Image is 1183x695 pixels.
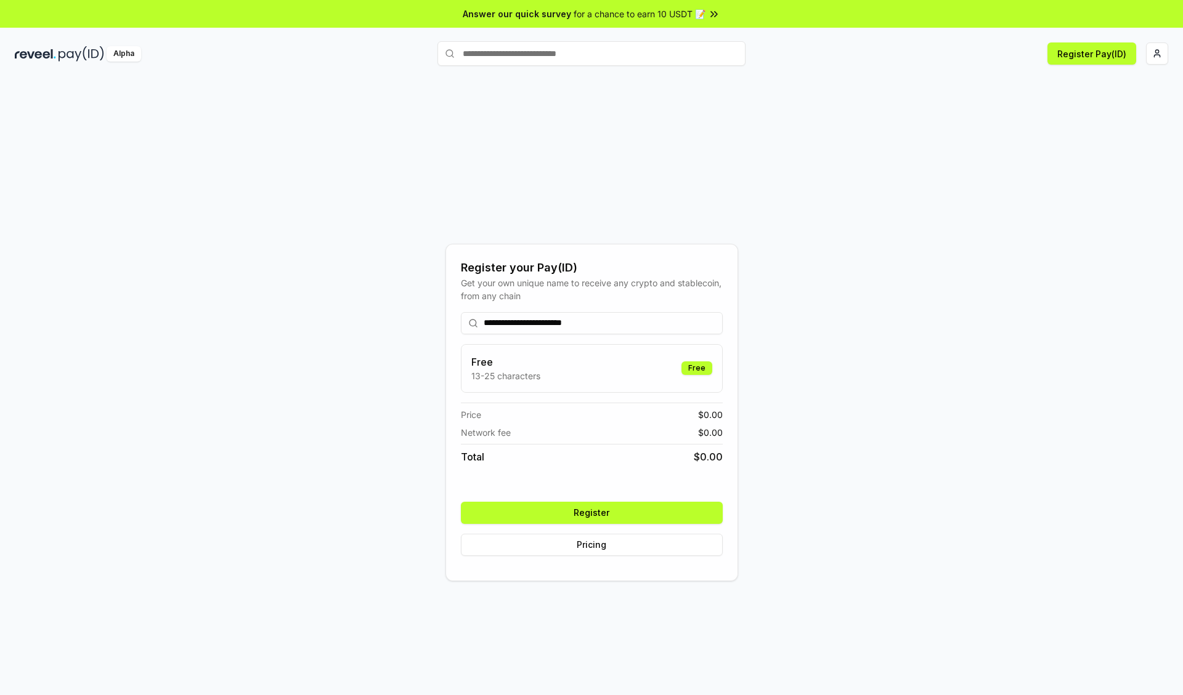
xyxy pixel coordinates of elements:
[681,361,712,375] div: Free
[461,408,481,421] span: Price
[15,46,56,62] img: reveel_dark
[1047,42,1136,65] button: Register Pay(ID)
[694,449,723,464] span: $ 0.00
[461,276,723,302] div: Get your own unique name to receive any crypto and stablecoin, from any chain
[463,7,571,20] span: Answer our quick survey
[471,369,540,382] p: 13-25 characters
[107,46,141,62] div: Alpha
[461,534,723,556] button: Pricing
[471,355,540,369] h3: Free
[461,259,723,276] div: Register your Pay(ID)
[461,426,511,439] span: Network fee
[461,449,484,464] span: Total
[59,46,104,62] img: pay_id
[574,7,705,20] span: for a chance to earn 10 USDT 📝
[698,426,723,439] span: $ 0.00
[698,408,723,421] span: $ 0.00
[461,502,723,524] button: Register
